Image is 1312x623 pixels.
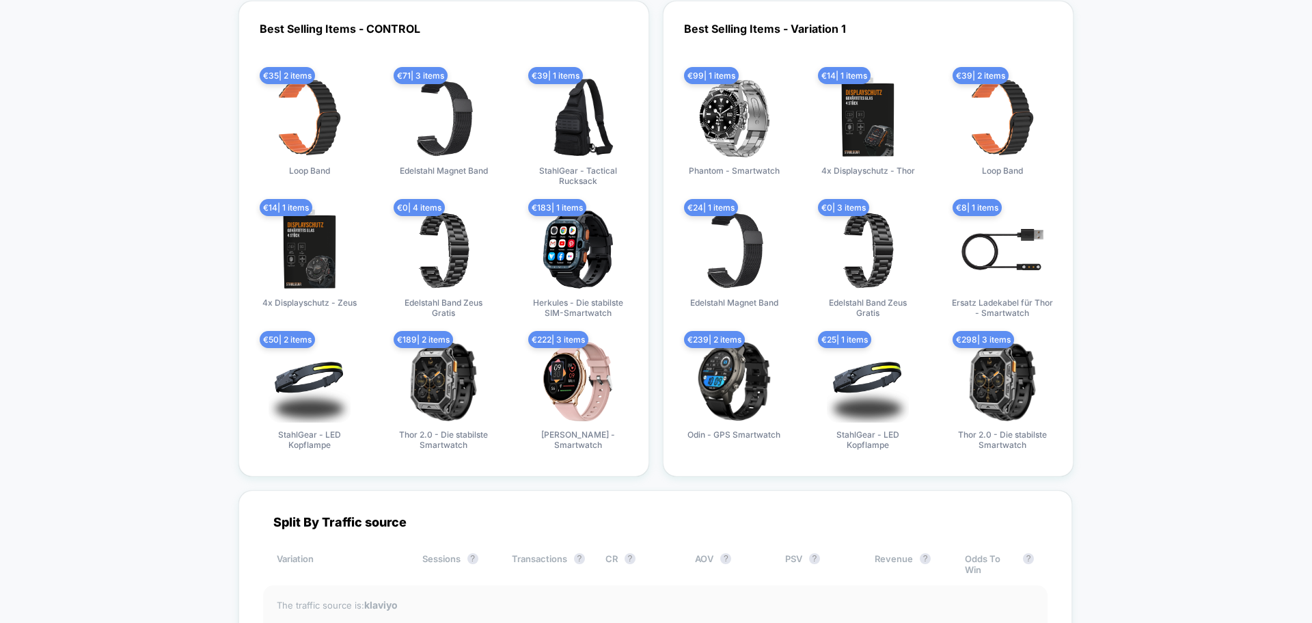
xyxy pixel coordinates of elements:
[809,553,820,564] button: ?
[394,331,453,348] span: € 189 | 2 items
[392,297,495,320] span: Edelstahl Band Zeus Gratis
[818,331,871,348] span: € 25 | 1 items
[689,165,780,188] span: Phantom - Smartwatch
[277,599,1034,611] div: The traffic source is:
[818,199,869,216] span: € 0 | 3 items
[693,209,775,291] img: produt
[392,429,495,452] span: Thor 2.0 - Die stabilste Smartwatch
[537,209,619,291] img: produt
[277,553,402,575] div: Variation
[528,67,583,84] span: € 39 | 1 items
[262,297,357,320] span: 4x Displayschutz - Zeus
[528,199,586,216] span: € 183 | 1 items
[982,165,1023,188] span: Loop Band
[269,341,351,423] img: produt
[827,341,909,423] img: produt
[269,77,351,159] img: produt
[512,553,585,575] div: Transactions
[289,165,330,188] span: Loop Band
[528,331,588,348] span: € 222 | 3 items
[400,165,488,188] span: Edelstahl Magnet Band
[527,165,629,188] span: StahlGear - Tactical Rucksack
[961,77,1043,159] img: produt
[574,553,585,564] button: ?
[785,553,854,575] div: PSV
[537,341,619,423] img: produt
[684,199,738,216] span: € 24 | 1 items
[693,77,775,159] img: produt
[260,67,315,84] span: € 35 | 2 items
[537,77,619,159] img: produt
[269,209,351,291] img: produt
[953,199,1002,216] span: € 8 | 1 items
[527,429,629,452] span: [PERSON_NAME] - Smartwatch
[467,553,478,564] button: ?
[402,77,484,159] img: produt
[364,599,398,611] strong: klaviyo
[260,331,315,348] span: € 50 | 2 items
[394,67,448,84] span: € 71 | 3 items
[693,341,775,423] img: produt
[920,553,931,564] button: ?
[821,165,915,188] span: 4x Displayschutz - Thor
[953,67,1009,84] span: € 39 | 2 items
[687,429,780,452] span: Odin - GPS Smartwatch
[260,199,312,216] span: € 14 | 1 items
[875,553,944,575] div: Revenue
[695,553,764,575] div: AOV
[422,553,491,575] div: Sessions
[817,429,919,452] span: StahlGear - LED Kopflampe
[953,331,1014,348] span: € 298 | 3 items
[625,553,635,564] button: ?
[818,67,871,84] span: € 14 | 1 items
[827,77,909,159] img: produt
[817,297,919,320] span: Edelstahl Band Zeus Gratis
[394,199,445,216] span: € 0 | 4 items
[402,341,484,423] img: produt
[961,341,1043,423] img: produt
[720,553,731,564] button: ?
[527,297,629,320] span: Herkules - Die stabilste SIM-Smartwatch
[827,209,909,291] img: produt
[402,209,484,291] img: produt
[690,297,778,320] span: Edelstahl Magnet Band
[258,429,361,452] span: StahlGear - LED Kopflampe
[605,553,674,575] div: CR
[1023,553,1034,564] button: ?
[961,209,1043,291] img: produt
[684,67,739,84] span: € 99 | 1 items
[965,553,1034,575] div: Odds To Win
[684,331,745,348] span: € 239 | 2 items
[951,429,1054,452] span: Thor 2.0 - Die stabilste Smartwatch
[951,297,1054,320] span: Ersatz Ladekabel für Thor - Smartwatch
[263,515,1048,529] div: Split By Traffic source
